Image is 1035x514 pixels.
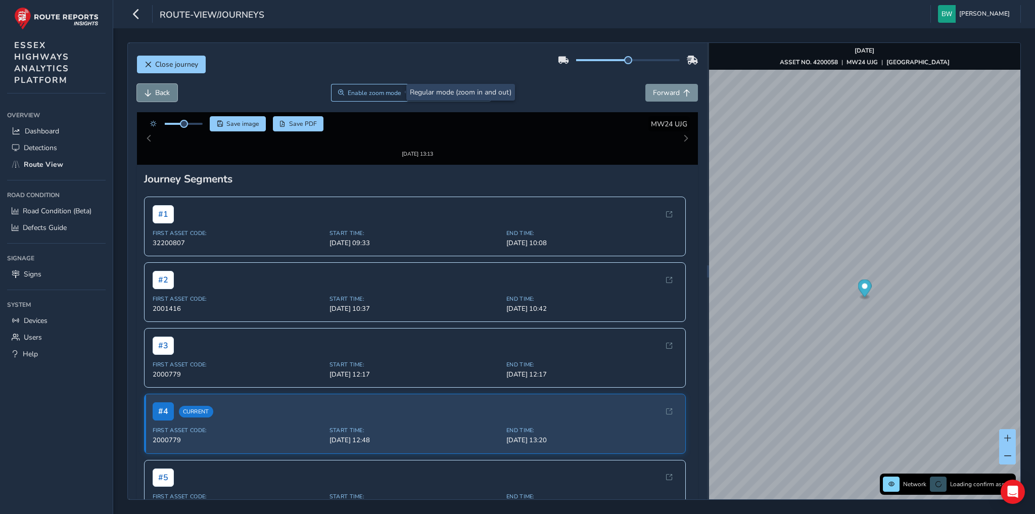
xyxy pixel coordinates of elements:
span: First Asset Code: [153,418,323,426]
div: System [7,297,106,312]
span: route-view/journeys [160,9,264,23]
span: First Asset Code: [153,352,323,359]
a: Users [7,329,106,346]
span: Help [23,349,38,359]
span: 32200807 [153,229,323,239]
a: Detections [7,139,106,156]
span: # 3 [153,328,174,346]
img: diamond-layout [938,5,956,23]
span: ESSEX HIGHWAYS ANALYTICS PLATFORM [14,39,69,86]
a: Devices [7,312,106,329]
span: [DATE] 12:17 [506,361,677,370]
span: # 2 [153,262,174,280]
div: [DATE] 13:13 [387,137,448,145]
button: Close journey [137,56,206,73]
a: Dashboard [7,123,106,139]
span: Network [903,480,926,488]
span: Enable zoom mode [348,89,401,97]
button: [PERSON_NAME] [938,5,1013,23]
span: 2000779 [153,427,323,436]
span: [DATE] 09:33 [330,229,500,239]
span: End Time: [506,352,677,359]
span: Start Time: [330,352,500,359]
button: Save [210,116,266,131]
span: First Asset Code: [153,220,323,228]
span: [DATE] 12:17 [330,361,500,370]
span: Defects Guide [23,223,67,232]
div: Open Intercom Messenger [1001,480,1025,504]
span: Close journey [155,60,198,69]
span: [DATE] 10:37 [330,295,500,304]
button: Zoom [331,84,407,102]
div: Journey Segments [144,163,691,177]
span: Loading confirm assets [950,480,1013,488]
span: MW24 UJG [651,119,687,129]
span: 2001416 [153,295,323,304]
span: [DATE] 10:08 [506,229,677,239]
a: Road Condition (Beta) [7,203,106,219]
span: Signs [24,269,41,279]
span: Users [24,333,42,342]
div: Road Condition [7,188,106,203]
span: End Time: [506,286,677,294]
button: Forward [645,84,698,102]
a: Route View [7,156,106,173]
strong: MW24 UJG [846,58,878,66]
span: 4200593 [153,493,323,502]
img: Thumbnail frame [387,127,448,137]
span: Save PDF [289,120,317,128]
strong: ASSET NO. 4200058 [780,58,838,66]
span: # 4 [153,394,174,412]
span: [DATE] 13:33 [506,493,677,502]
span: Start Time: [330,220,500,228]
a: Help [7,346,106,362]
a: Signs [7,266,106,283]
span: [DATE] 12:48 [330,427,500,436]
span: Devices [24,316,48,325]
span: Start Time: [330,418,500,426]
strong: [GEOGRAPHIC_DATA] [886,58,950,66]
span: End Time: [506,418,677,426]
span: [DATE] 13:33 [330,493,500,502]
span: Save image [226,120,259,128]
span: Current [179,397,213,408]
div: Overview [7,108,106,123]
span: First Asset Code: [153,286,323,294]
div: Map marker [858,279,871,300]
span: Detections [24,143,57,153]
span: [DATE] 10:42 [506,295,677,304]
span: # 5 [153,459,174,478]
span: [DATE] 13:20 [506,427,677,436]
strong: [DATE] [855,46,874,55]
span: Road Condition (Beta) [23,206,91,216]
span: [PERSON_NAME] [959,5,1010,23]
div: Signage [7,251,106,266]
span: Back [155,88,170,98]
span: # 1 [153,196,174,214]
span: Route View [24,160,63,169]
span: End Time: [506,220,677,228]
span: End Time: [506,484,677,491]
button: Back [137,84,177,102]
a: Defects Guide [7,219,106,236]
span: Start Time: [330,484,500,491]
span: Forward [653,88,680,98]
div: | | [780,58,950,66]
span: Start Time: [330,286,500,294]
span: Dashboard [25,126,59,136]
span: First Asset Code: [153,484,323,491]
button: PDF [273,116,324,131]
img: rr logo [14,7,99,30]
span: 2000779 [153,361,323,370]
